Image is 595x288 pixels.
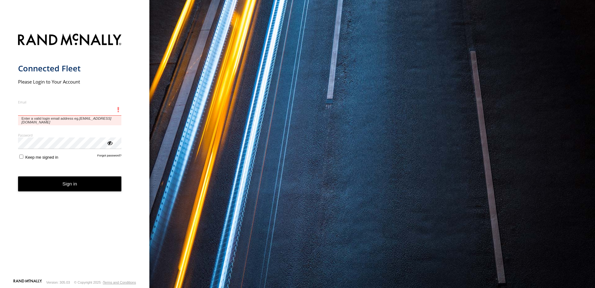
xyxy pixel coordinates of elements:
[18,63,122,74] h1: Connected Fleet
[18,116,122,125] span: Enter a valid login email address eg.
[74,281,136,284] div: © Copyright 2025 -
[18,176,122,192] button: Sign in
[13,279,42,286] a: Visit our Website
[18,79,122,85] h2: Please Login to Your Account
[18,133,122,137] label: Password
[46,281,70,284] div: Version: 305.03
[21,117,111,124] em: [EMAIL_ADDRESS][DOMAIN_NAME]
[103,281,136,284] a: Terms and Conditions
[106,140,113,146] div: ViewPassword
[19,155,23,159] input: Keep me signed in
[25,155,58,160] span: Keep me signed in
[18,32,122,48] img: Rand McNally
[97,154,122,160] a: Forgot password?
[18,100,122,104] label: Email
[18,30,132,279] form: main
